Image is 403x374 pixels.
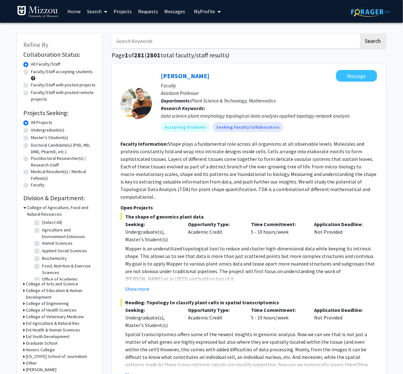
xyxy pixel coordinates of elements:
div: Not Provided [309,307,372,329]
a: Projects [110,0,135,22]
h3: Graduate School [26,340,57,347]
p: Seeking: [125,220,179,228]
span: 281 [134,51,144,59]
div: 5 - 10 hours/week [247,220,310,243]
label: Applied Social Sciences [42,248,87,254]
h3: Ext Health & Human Sciences [26,327,80,334]
p: Assistant Professor [161,89,377,97]
div: Undergraduate(s), Master's Student(s) [125,314,179,329]
p: Opportunity Type: [188,307,242,314]
div: data science plant morphology topological data analysis applied topology network analysis [161,112,377,120]
span: Refine By [23,41,48,49]
label: Office of Academic Programs [42,276,94,289]
div: 5 - 10 hours/week [247,307,310,329]
button: Show more [125,285,149,293]
h3: [PERSON_NAME] [26,367,56,373]
div: Academic Credit [184,307,247,329]
label: Animal Sciences [42,240,73,247]
p: Seeking: [125,307,179,314]
button: Message Erik Amézquita [336,70,377,82]
h3: College of Education & Human Development [26,287,96,301]
h3: Honors College [26,347,55,354]
mat-chip: Seeking Faculty Collaborators [213,122,283,132]
h2: Division & Department: [23,194,96,202]
label: All Projects [31,119,52,126]
h3: Ext Agriculture & Natural Res [26,320,79,327]
p: Mapper is an underutilized topological tool to reduce and cluster high-dimensional data while kee... [125,245,377,283]
h3: [US_STATE] School of Journalism [26,354,87,360]
h1: Page of ( total faculty/staff results) [112,51,386,59]
p: Faculty [161,82,377,89]
label: Food, Nutrition & Exercise Sciences [42,263,94,276]
label: Faculty [31,182,44,188]
span: 1 [125,51,128,59]
h3: College of Engineering [26,301,69,307]
h3: Other [26,360,37,367]
p: Opportunity Type: [188,220,242,228]
div: Not Provided [309,220,372,243]
span: Plant Science & Technology, Mathematics [191,97,276,104]
label: (Select All) [42,219,62,226]
label: Agriculture and Environment Extension [42,227,94,240]
label: Master's Student(s) [31,134,68,141]
h3: College of Veterinary Medicine [26,314,84,320]
a: Home [64,0,84,22]
p: Application Deadline: [314,307,368,314]
label: Faculty/Staff with posted projects [31,82,96,88]
a: Messages [161,0,188,22]
a: [PERSON_NAME] [161,72,209,80]
div: Academic Credit [184,220,247,243]
a: Search [84,0,110,22]
p: Time Commitment: [251,220,305,228]
div: Undergraduate(s), Master's Student(s) [125,228,179,243]
label: Undergraduate(s) [31,127,64,133]
h2: Collaboration Status: [23,51,96,58]
p: Time Commitment: [251,307,305,314]
label: Faculty/Staff with posted remote projects [31,89,96,102]
h3: College of Health Sciences [26,307,77,314]
p: Open Projects [120,204,377,211]
fg-read-more: Shape plays a fundamental role across all organisms at all observable levels. Molecules and prote... [120,141,377,200]
h2: Projects Seeking: [23,109,96,117]
span: My Profile [194,8,215,15]
span: Reading: Topology to classify plant cells in spatial transcriptomics [120,299,377,307]
h3: College of Arts and Science [26,281,78,287]
mat-chip: Accepting Students [161,122,210,132]
label: Medical Resident(s) / Medical Fellow(s) [31,168,96,182]
h3: College of Agriculture, Food and Natural Resources [27,204,96,218]
label: Doctoral Candidate(s) (PhD, MD, DMD, PharmD, etc.) [31,142,96,155]
p: Application Deadline: [314,220,368,228]
label: All Faculty/Staff [31,61,60,67]
input: Search Keywords [112,34,359,48]
span: The shape of genomics plant data [120,213,377,220]
b: Research Keywords: [161,105,205,111]
img: University of Missouri Logo [17,6,58,18]
img: ForagerOne Logo [351,7,391,17]
b: Faculty Information: [120,141,168,147]
label: Biochemistry [42,255,67,262]
a: Requests [135,0,161,22]
label: Postdoctoral Researcher(s) / Research Staff [31,155,96,168]
span: 2801 [147,51,161,59]
iframe: Chat [5,346,27,369]
button: Search [360,34,386,48]
b: Departments: [161,97,191,104]
label: Faculty/Staff accepting students [31,68,93,75]
h3: Ext Youth Development [26,334,69,340]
